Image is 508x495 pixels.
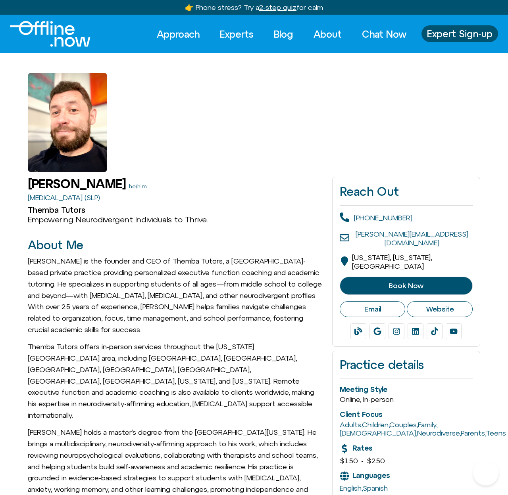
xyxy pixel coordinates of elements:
a: Teens [486,429,506,437]
a: Blog [267,25,300,43]
a: [PERSON_NAME][EMAIL_ADDRESS][DOMAIN_NAME] [356,230,468,247]
p: [PERSON_NAME] is the founder and CEO of Themba Tutors, a [GEOGRAPHIC_DATA]-based private practice... [28,256,324,336]
a: Neurodiverse [417,429,460,437]
h2: Reach Out [340,184,473,199]
a: Book Now [340,277,473,295]
span: , , , , , , , [340,420,506,438]
a: Parents [461,429,485,437]
h2: Practice details [340,358,473,371]
nav: Menu [150,25,414,43]
span: - [361,457,364,465]
span: , [340,484,388,492]
img: Offline.Now logo in white. Text of the words offline.now with a line going through the "O" [10,21,90,47]
span: Email [364,305,381,313]
a: Expert Sign-up [421,25,498,42]
div: Logo [10,21,77,47]
span: [US_STATE], [US_STATE], [GEOGRAPHIC_DATA] [352,253,432,270]
a: he/him [129,183,147,189]
a: English [340,484,362,492]
a: About [306,25,349,43]
a: 👉 Phone stress? Try a2-step quizfor calm [185,3,323,11]
a: Website [407,301,473,317]
h3: Empowering Neurodivergent Individuals to Thrive. [28,215,324,224]
h1: [PERSON_NAME] [28,177,126,191]
h2: About Me [28,239,324,252]
a: Email [340,301,406,317]
span: Meeting Style [340,385,387,394]
u: 2-step quiz [259,3,296,11]
a: Spanish [363,484,388,492]
a: Adults [340,420,361,429]
span: Expert Sign-up [427,29,493,39]
span: Languages [352,471,390,480]
a: [PHONE_NUMBER] [354,214,412,222]
span: $150 [340,457,358,465]
span: $250 [367,457,385,465]
a: Approach [150,25,207,43]
p: Themba Tutors offers in-person services throughout the [US_STATE][GEOGRAPHIC_DATA] area, includin... [28,341,324,421]
a: Chat Now [355,25,414,43]
span: Online, In-person [340,395,394,403]
a: [DEMOGRAPHIC_DATA] [340,429,416,437]
a: [MEDICAL_DATA] (SLP) [28,193,100,202]
iframe: Botpress [473,460,498,485]
h2: Themba Tutors [28,205,324,215]
a: Children [362,420,389,429]
a: Family [418,420,436,429]
span: Website [426,305,454,313]
a: Experts [213,25,261,43]
span: Book Now [389,282,423,290]
span: Client Focus [340,410,382,419]
a: Couples [389,420,417,429]
span: Rates [352,444,372,452]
